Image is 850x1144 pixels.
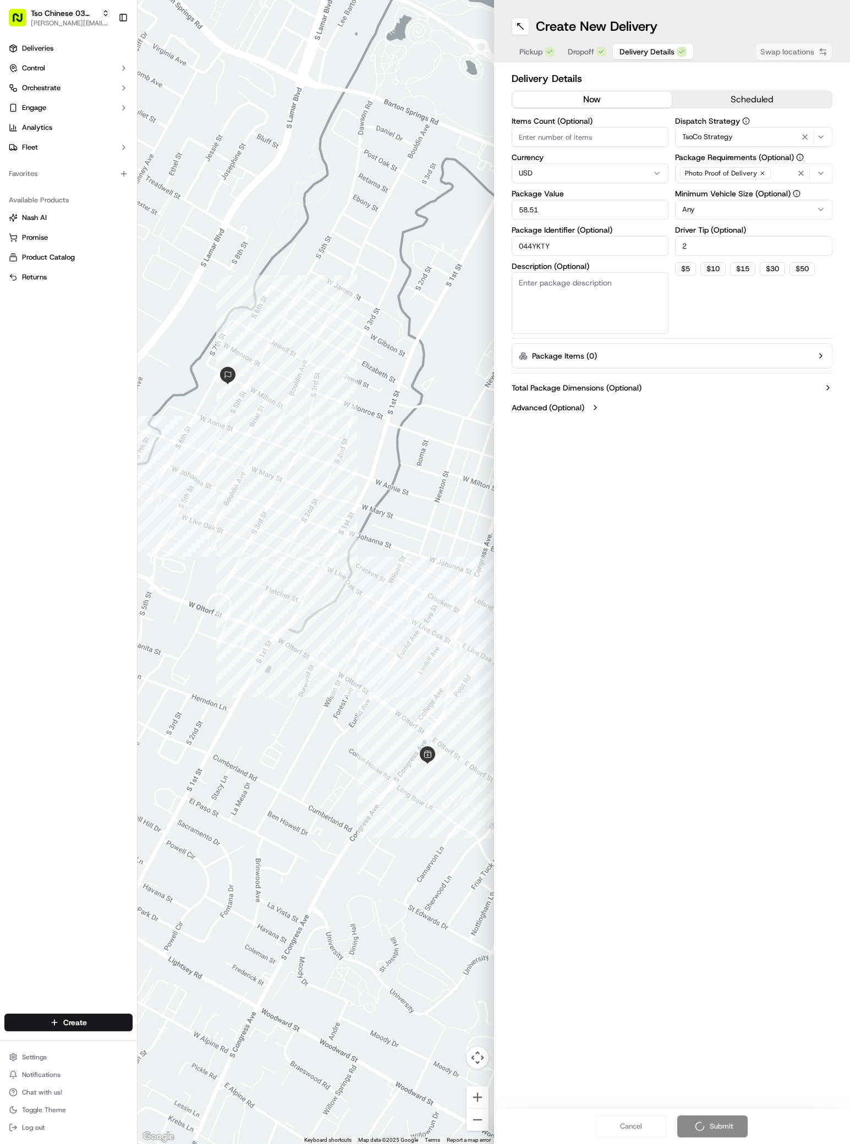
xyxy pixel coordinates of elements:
input: Enter package value [512,200,669,219]
button: Notifications [4,1067,133,1082]
button: [PERSON_NAME][EMAIL_ADDRESS][DOMAIN_NAME] [31,19,109,28]
button: $5 [675,262,696,276]
label: Minimum Vehicle Size (Optional) [675,190,832,197]
input: Enter driver tip amount [675,236,832,256]
button: now [512,91,672,108]
button: $15 [730,262,755,276]
button: Zoom out [467,1109,489,1131]
label: Dispatch Strategy [675,117,832,125]
span: Knowledge Base [22,246,84,257]
button: $30 [760,262,785,276]
span: Promise [22,233,48,243]
img: 8571987876998_91fb9ceb93ad5c398215_72.jpg [23,105,43,125]
span: Delivery Details [619,46,674,57]
div: 💻 [93,247,102,256]
div: Start new chat [50,105,180,116]
button: Package Requirements (Optional) [796,153,804,161]
button: $50 [789,262,815,276]
span: [DATE] [153,200,176,209]
h2: Delivery Details [512,71,833,86]
div: Favorites [4,165,133,183]
button: Engage [4,99,133,117]
img: Antonia (Store Manager) [11,190,29,207]
a: 📗Knowledge Base [7,241,89,261]
button: Tso Chinese 03 TsoCo [31,8,97,19]
button: Log out [4,1120,133,1135]
img: 1736555255976-a54dd68f-1ca7-489b-9aae-adbdc363a1c4 [22,171,31,180]
button: Toggle Theme [4,1102,133,1118]
a: Powered byPylon [78,272,133,281]
div: Past conversations [11,143,74,152]
button: scheduled [672,91,832,108]
a: Open this area in Google Maps (opens a new window) [140,1130,177,1144]
span: Pickup [519,46,542,57]
button: Tso Chinese 03 TsoCo[PERSON_NAME][EMAIL_ADDRESS][DOMAIN_NAME] [4,4,114,31]
span: Analytics [22,123,52,133]
button: Zoom in [467,1086,489,1108]
img: Nash [11,11,33,33]
label: Total Package Dimensions (Optional) [512,382,641,393]
span: Orchestrate [22,83,61,93]
button: Control [4,59,133,77]
button: Dispatch Strategy [742,117,750,125]
span: • [147,200,151,209]
span: Product Catalog [22,252,75,262]
div: We're available if you need us! [50,116,151,125]
span: Map data ©2025 Google [358,1137,418,1143]
button: Fleet [4,139,133,156]
button: Product Catalog [4,249,133,266]
span: Dropoff [568,46,594,57]
button: Orchestrate [4,79,133,97]
div: 📗 [11,247,20,256]
button: Create [4,1014,133,1031]
input: Got a question? Start typing here... [29,71,198,82]
button: Photo Proof of Delivery [675,163,832,183]
a: Deliveries [4,40,133,57]
span: Deliveries [22,43,53,53]
label: Driver Tip (Optional) [675,226,832,234]
button: Promise [4,229,133,246]
a: Report a map error [447,1137,491,1143]
span: API Documentation [104,246,177,257]
span: [DATE] [97,170,120,179]
button: Package Items (0) [512,343,833,369]
a: Analytics [4,119,133,136]
span: Settings [22,1053,47,1061]
span: Toggle Theme [22,1105,66,1114]
input: Enter package identifier [512,236,669,256]
button: Returns [4,268,133,286]
span: Nash AI [22,213,47,223]
button: See all [171,141,200,154]
div: Available Products [4,191,133,209]
span: [PERSON_NAME] (Store Manager) [34,200,145,209]
label: Description (Optional) [512,262,669,270]
span: Engage [22,103,46,113]
span: • [91,170,95,179]
button: Minimum Vehicle Size (Optional) [793,190,800,197]
h1: Create New Delivery [536,18,657,35]
span: Log out [22,1123,45,1132]
a: Terms (opens in new tab) [425,1137,440,1143]
button: Keyboard shortcuts [304,1136,352,1144]
button: Start new chat [187,108,200,122]
span: [PERSON_NAME] [34,170,89,179]
a: Nash AI [9,213,128,223]
a: Promise [9,233,128,243]
button: Chat with us! [4,1085,133,1100]
button: $10 [700,262,726,276]
span: Fleet [22,142,38,152]
button: Map camera controls [467,1047,489,1069]
button: Advanced (Optional) [512,402,833,413]
a: Returns [9,272,128,282]
button: TsoCo Strategy [675,127,832,147]
button: Total Package Dimensions (Optional) [512,382,833,393]
label: Package Value [512,190,669,197]
img: 1736555255976-a54dd68f-1ca7-489b-9aae-adbdc363a1c4 [11,105,31,125]
label: Package Identifier (Optional) [512,226,669,234]
span: Notifications [22,1070,61,1079]
span: Photo Proof of Delivery [685,169,757,178]
span: Create [63,1017,87,1028]
input: Enter number of items [512,127,669,147]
